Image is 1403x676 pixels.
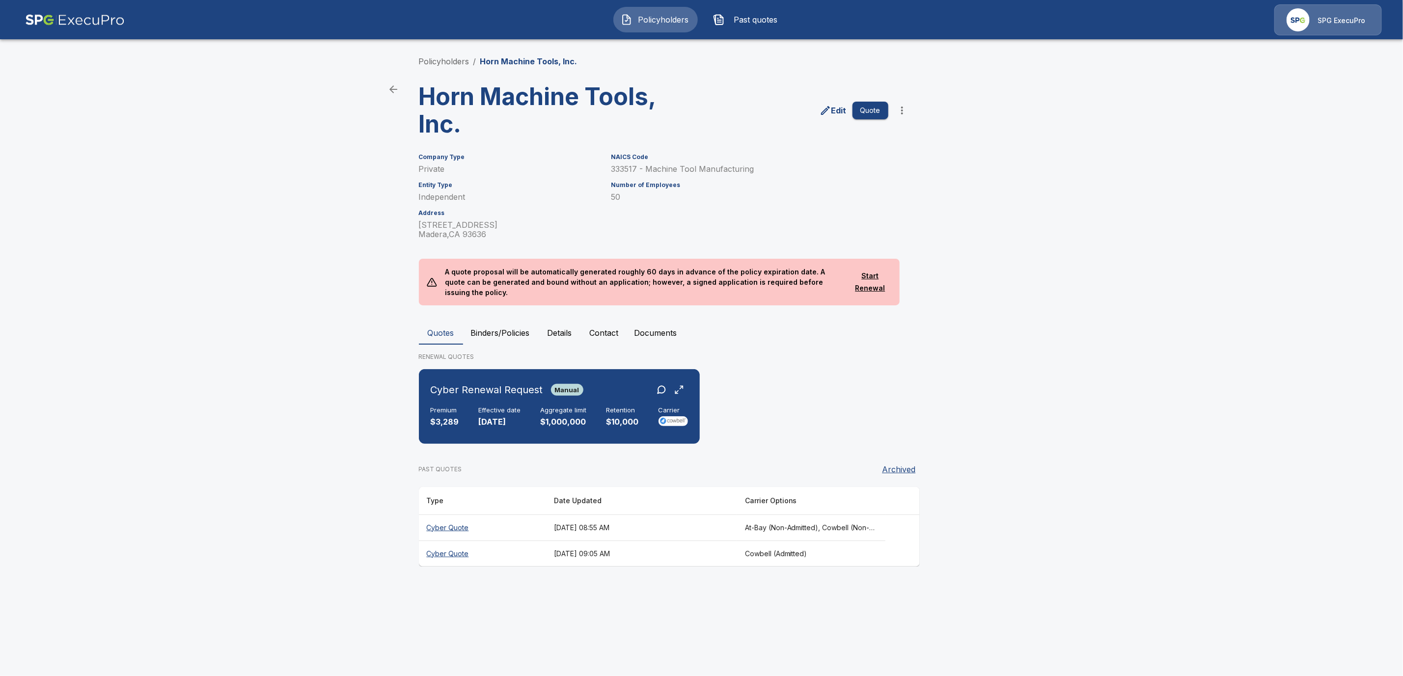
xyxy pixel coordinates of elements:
[831,105,847,116] p: Edit
[879,460,920,479] button: Archived
[551,386,583,394] span: Manual
[473,55,476,67] li: /
[419,321,463,345] button: Quotes
[419,192,600,202] p: Independent
[419,55,578,67] nav: breadcrumb
[419,154,600,161] h6: Company Type
[419,83,661,138] h3: Horn Machine Tools, Inc.
[419,487,546,515] th: Type
[892,101,912,120] button: more
[431,406,459,414] h6: Premium
[419,210,600,216] h6: Address
[621,14,633,26] img: Policyholders Icon
[419,56,469,66] a: Policyholders
[659,406,688,414] h6: Carrier
[613,7,698,32] button: Policyholders IconPolicyholders
[431,382,543,398] h6: Cyber Renewal Request
[546,541,737,567] th: [DATE] 09:05 AM
[479,406,521,414] h6: Effective date
[463,321,538,345] button: Binders/Policies
[1318,16,1365,26] p: SPG ExecuPro
[659,416,688,426] img: Carrier
[419,541,546,567] th: Cyber Quote
[606,416,639,428] p: $10,000
[437,259,849,305] p: A quote proposal will be automatically generated roughly 60 days in advance of the policy expirat...
[611,192,888,202] p: 50
[541,406,587,414] h6: Aggregate limit
[384,80,403,99] a: back
[737,487,886,515] th: Carrier Options
[541,416,587,428] p: $1,000,000
[546,487,737,515] th: Date Updated
[737,541,886,567] th: Cowbell (Admitted)
[480,55,578,67] p: Horn Machine Tools, Inc.
[25,4,125,35] img: AA Logo
[419,321,985,345] div: policyholder tabs
[729,14,783,26] span: Past quotes
[419,164,600,174] p: Private
[611,182,888,189] h6: Number of Employees
[627,321,685,345] button: Documents
[419,487,920,567] table: responsive table
[611,154,888,161] h6: NAICS Code
[1274,4,1382,35] a: Agency IconSPG ExecuPro
[853,102,888,120] button: Quote
[849,267,891,297] button: Start Renewal
[479,416,521,428] p: [DATE]
[611,164,888,174] p: 333517 - Machine Tool Manufacturing
[713,14,725,26] img: Past quotes Icon
[582,321,627,345] button: Contact
[1287,8,1310,31] img: Agency Icon
[431,416,459,428] p: $3,289
[546,514,737,541] th: [DATE] 08:55 AM
[538,321,582,345] button: Details
[419,182,600,189] h6: Entity Type
[419,514,546,541] th: Cyber Quote
[706,7,790,32] button: Past quotes IconPast quotes
[818,103,849,118] a: edit
[737,514,886,541] th: At-Bay (Non-Admitted), Cowbell (Non-Admitted), Corvus Cyber (Non-Admitted), Tokio Marine TMHCC (N...
[636,14,690,26] span: Policyholders
[606,406,639,414] h6: Retention
[419,352,985,361] p: RENEWAL QUOTES
[419,220,600,239] p: [STREET_ADDRESS] Madera , CA 93636
[419,465,462,474] p: PAST QUOTES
